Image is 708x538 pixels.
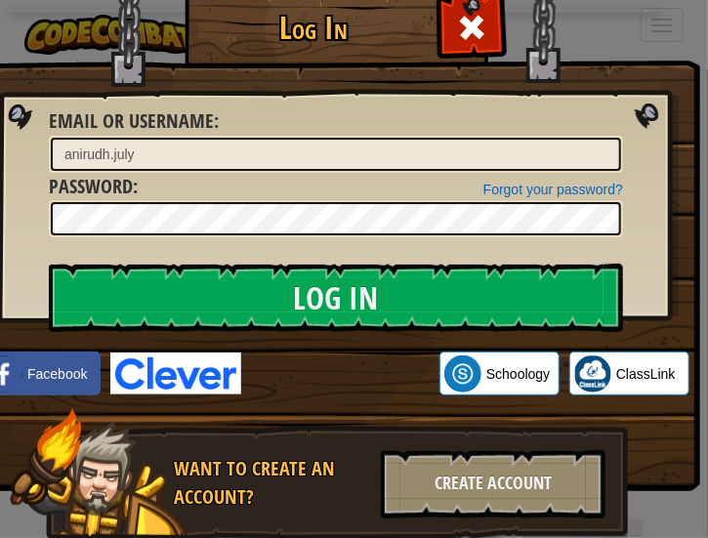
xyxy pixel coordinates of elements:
span: Email or Username [49,107,214,134]
iframe: Sign in with Google Button [241,352,439,395]
span: Password [49,173,133,199]
label: : [49,173,138,201]
img: schoology.png [444,355,481,393]
label: : [49,107,219,136]
h1: Log In [189,11,438,45]
div: Want to create an account? [174,455,369,511]
span: ClassLink [616,364,676,384]
div: Create Account [381,450,605,518]
img: clever-logo-blue.png [110,352,241,394]
input: Log In [49,264,623,332]
span: Schoology [486,364,550,384]
a: Forgot your password? [483,182,623,197]
span: Facebook [27,364,87,384]
img: classlink-logo-small.png [574,355,611,393]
